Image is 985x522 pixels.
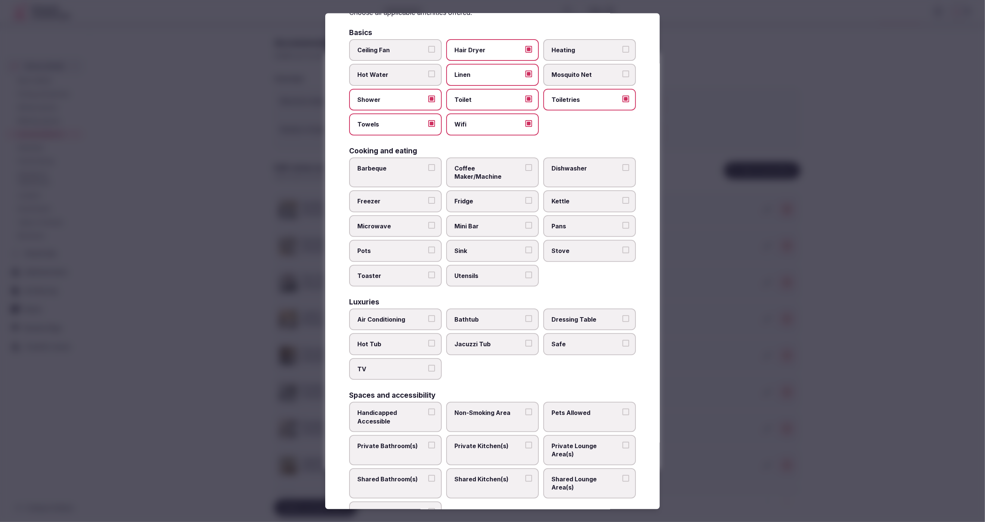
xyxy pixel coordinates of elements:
[428,340,435,347] button: Hot Tub
[454,409,523,417] span: Non-Smoking Area
[525,315,532,322] button: Bathtub
[551,71,620,79] span: Mosquito Net
[349,392,435,399] h3: Spaces and accessibility
[428,272,435,278] button: Toaster
[622,475,629,482] button: Shared Lounge Area(s)
[525,96,532,102] button: Toilet
[525,247,532,254] button: Sink
[428,46,435,53] button: Ceiling Fan
[454,340,523,348] span: Jacuzzi Tub
[551,222,620,230] span: Pans
[551,197,620,206] span: Kettle
[622,222,629,229] button: Pans
[428,71,435,78] button: Hot Water
[551,409,620,417] span: Pets Allowed
[428,247,435,254] button: Pots
[454,71,523,79] span: Linen
[551,96,620,104] span: Toiletries
[428,442,435,448] button: Private Bathroom(s)
[428,475,435,482] button: Shared Bathroom(s)
[357,272,426,280] span: Toaster
[357,197,426,206] span: Freezer
[525,409,532,416] button: Non-Smoking Area
[622,164,629,171] button: Dishwasher
[357,96,426,104] span: Shower
[622,71,629,78] button: Mosquito Net
[551,340,620,348] span: Safe
[454,272,523,280] span: Utensils
[622,46,629,53] button: Heating
[525,272,532,278] button: Utensils
[357,164,426,172] span: Barbeque
[454,96,523,104] span: Toilet
[428,164,435,171] button: Barbeque
[525,121,532,127] button: Wifi
[525,197,532,204] button: Fridge
[551,315,620,323] span: Dressing Table
[428,508,435,515] button: Walk-in Wardrobe
[357,365,426,373] span: TV
[357,121,426,129] span: Towels
[622,442,629,448] button: Private Lounge Area(s)
[357,340,426,348] span: Hot Tub
[357,71,426,79] span: Hot Water
[349,8,636,17] p: Choose all applicable amenities offered.
[525,46,532,53] button: Hair Dryer
[454,46,523,54] span: Hair Dryer
[622,409,629,416] button: Pets Allowed
[622,247,629,254] button: Stove
[357,222,426,230] span: Microwave
[454,121,523,129] span: Wifi
[551,46,620,54] span: Heating
[454,164,523,181] span: Coffee Maker/Machine
[551,475,620,492] span: Shared Lounge Area(s)
[428,121,435,127] button: Towels
[454,475,523,483] span: Shared Kitchen(s)
[454,222,523,230] span: Mini Bar
[428,96,435,102] button: Shower
[349,298,379,306] h3: Luxuries
[454,315,523,323] span: Bathtub
[622,197,629,204] button: Kettle
[622,96,629,102] button: Toiletries
[525,71,532,78] button: Linen
[525,475,532,482] button: Shared Kitchen(s)
[622,315,629,322] button: Dressing Table
[525,164,532,171] button: Coffee Maker/Machine
[357,46,426,54] span: Ceiling Fan
[551,247,620,255] span: Stove
[349,29,372,37] h3: Basics
[525,340,532,347] button: Jacuzzi Tub
[357,508,426,516] span: Walk-in Wardrobe
[357,315,426,323] span: Air Conditioning
[454,442,523,450] span: Private Kitchen(s)
[428,197,435,204] button: Freezer
[357,475,426,483] span: Shared Bathroom(s)
[428,365,435,372] button: TV
[551,164,620,172] span: Dishwasher
[428,222,435,229] button: Microwave
[357,409,426,426] span: Handicapped Accessible
[428,409,435,416] button: Handicapped Accessible
[357,442,426,450] span: Private Bathroom(s)
[551,442,620,459] span: Private Lounge Area(s)
[525,222,532,229] button: Mini Bar
[622,340,629,347] button: Safe
[349,147,417,154] h3: Cooking and eating
[454,247,523,255] span: Sink
[525,442,532,448] button: Private Kitchen(s)
[454,197,523,206] span: Fridge
[428,315,435,322] button: Air Conditioning
[357,247,426,255] span: Pots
